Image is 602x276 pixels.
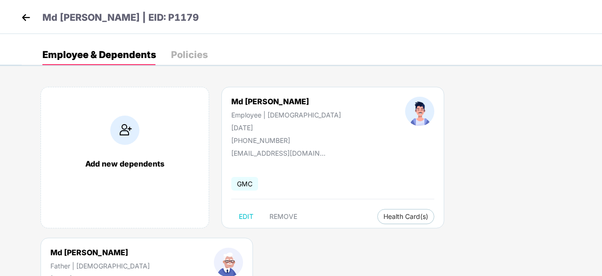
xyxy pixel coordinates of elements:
[377,209,434,224] button: Health Card(s)
[50,262,150,270] div: Father | [DEMOGRAPHIC_DATA]
[19,10,33,25] img: back
[231,209,261,224] button: EDIT
[42,10,199,25] p: Md [PERSON_NAME] | EID: P1179
[50,159,199,168] div: Add new dependents
[231,124,341,132] div: [DATE]
[231,136,341,144] div: [PHONE_NUMBER]
[231,149,325,157] div: [EMAIL_ADDRESS][DOMAIN_NAME]
[239,213,253,220] span: EDIT
[269,213,297,220] span: REMOVE
[50,248,150,257] div: Md [PERSON_NAME]
[383,214,428,219] span: Health Card(s)
[231,111,341,119] div: Employee | [DEMOGRAPHIC_DATA]
[405,97,434,126] img: profileImage
[110,116,139,145] img: addIcon
[231,177,258,191] span: GMC
[42,50,156,59] div: Employee & Dependents
[262,209,305,224] button: REMOVE
[231,97,341,106] div: Md [PERSON_NAME]
[171,50,208,59] div: Policies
